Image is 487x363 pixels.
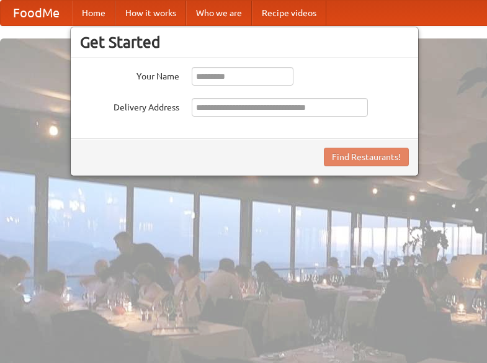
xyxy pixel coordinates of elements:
[80,98,179,114] label: Delivery Address
[80,33,409,52] h3: Get Started
[252,1,326,25] a: Recipe videos
[115,1,186,25] a: How it works
[1,1,72,25] a: FoodMe
[72,1,115,25] a: Home
[186,1,252,25] a: Who we are
[324,148,409,166] button: Find Restaurants!
[80,67,179,83] label: Your Name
